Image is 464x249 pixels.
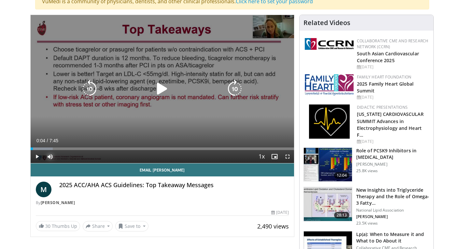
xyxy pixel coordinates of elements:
[357,64,428,70] div: [DATE]
[281,150,294,163] button: Fullscreen
[334,212,350,218] span: 28:13
[304,187,352,221] img: 45ea033d-f728-4586-a1ce-38957b05c09e.150x105_q85_crop-smart_upscale.jpg
[334,172,350,179] span: 12:04
[83,221,113,231] button: Share
[305,74,354,96] img: 96363db5-6b1b-407f-974b-715268b29f70.jpeg.150x105_q85_autocrop_double_scale_upscale_version-0.2.jpg
[31,15,294,163] video-js: Video Player
[36,221,80,231] a: 30 Thumbs Up
[44,150,57,163] button: Mute
[309,104,350,139] img: 1860aa7a-ba06-47e3-81a4-3dc728c2b4cf.png.150x105_q85_autocrop_double_scale_upscale_version-0.2.png
[303,187,429,226] a: 28:13 New Insights into Triglyceride Therapy and the Role of Omega-3 Fatty… National Lipid Associ...
[271,210,289,215] div: [DATE]
[31,163,294,176] a: Email [PERSON_NAME]
[115,221,148,231] button: Save to
[268,150,281,163] button: Enable picture-in-picture mode
[36,200,289,206] div: By
[356,208,429,213] p: National Lipid Association
[356,187,429,206] h3: New Insights into Triglyceride Therapy and the Role of Omega-3 Fatty…
[357,81,414,94] a: 2025 Family Heart Global Summit
[357,38,428,49] a: Collaborative CME and Research Network (CCRN)
[356,168,378,173] p: 25.8K views
[356,231,429,244] h3: Lp(a): When to Measure it and What to Do About it
[257,222,289,230] span: 2,490 views
[357,111,424,138] a: [US_STATE] CARDIOVASCULAR SUMMIT Advances in Electrophysiology and Heart F…
[357,104,428,110] div: Didactic Presentations
[303,147,429,182] a: 12:04 Role of PCSK9 Inhibitors in [MEDICAL_DATA] [PERSON_NAME] 25.8K views
[303,19,350,27] h4: Related Videos
[356,147,429,160] h3: Role of PCSK9 Inhibitors in [MEDICAL_DATA]
[36,138,45,143] span: 0:04
[357,94,428,100] div: [DATE]
[357,139,428,145] div: [DATE]
[45,223,50,229] span: 30
[36,182,51,197] a: M
[31,150,44,163] button: Play
[59,182,289,189] h4: 2025 ACC/AHA ACS Guidelines: Top Takeaway Messages
[356,214,429,219] p: [PERSON_NAME]
[356,221,378,226] p: 23.5K views
[49,138,58,143] span: 7:45
[357,74,411,80] a: Family Heart Foundation
[41,200,75,205] a: [PERSON_NAME]
[31,147,294,150] div: Progress Bar
[356,162,429,167] p: [PERSON_NAME]
[255,150,268,163] button: Playback Rate
[304,148,352,182] img: 3346fd73-c5f9-4d1f-bb16-7b1903aae427.150x105_q85_crop-smart_upscale.jpg
[357,50,419,63] a: South Asian Cardiovascular Conference 2025
[47,138,48,143] span: /
[305,38,354,50] img: a04ee3ba-8487-4636-b0fb-5e8d268f3737.png.150x105_q85_autocrop_double_scale_upscale_version-0.2.png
